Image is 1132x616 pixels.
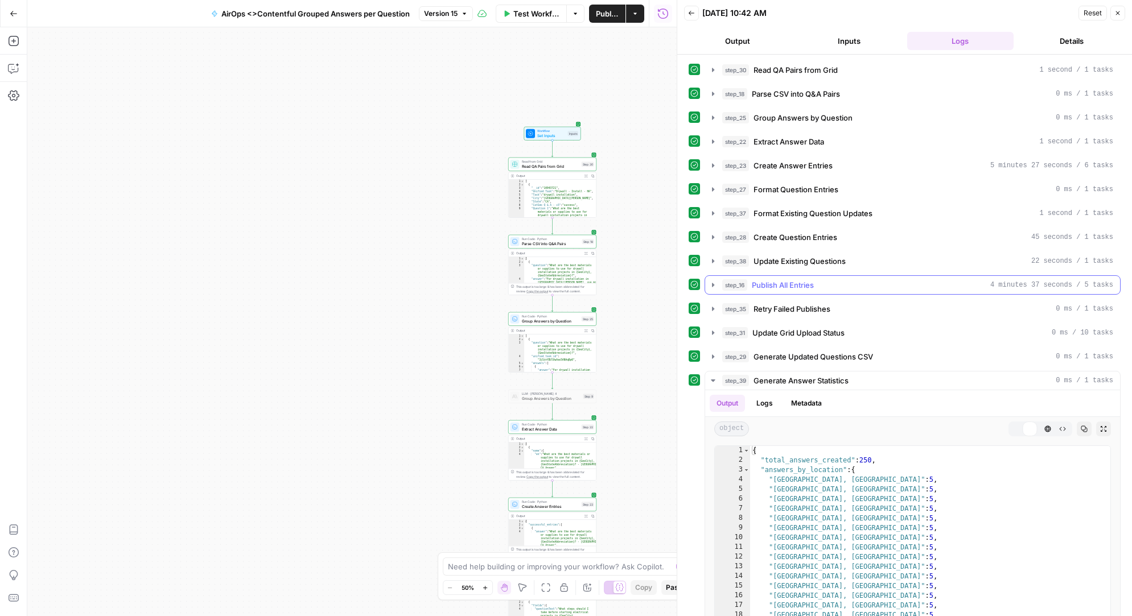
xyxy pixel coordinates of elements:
[522,422,579,427] span: Run Code · Python
[907,32,1014,50] button: Logs
[509,523,525,527] div: 2
[705,276,1120,294] button: 4 minutes 37 seconds / 5 tasks
[522,241,580,246] span: Parse CSV into Q&A Pairs
[509,207,525,221] div: 9
[631,580,657,595] button: Copy
[990,280,1113,290] span: 4 minutes 37 seconds / 5 tasks
[754,64,838,76] span: Read QA Pairs from Grid
[582,162,594,167] div: Step 30
[722,88,747,100] span: step_18
[522,314,579,319] span: Run Code · Python
[521,527,524,530] span: Toggle code folding, rows 3 through 10
[424,9,458,19] span: Version 15
[509,446,525,449] div: 2
[715,465,750,475] div: 3
[666,582,685,593] span: Paste
[508,498,596,558] div: Run Code · PythonCreate Answer EntriesStep 23Output{ "successful_entries":[ { "answer":"What are ...
[722,303,749,315] span: step_35
[705,324,1120,342] button: 0 ms / 10 tasks
[551,295,553,311] g: Edge from step_18 to step_25
[596,8,619,19] span: Publish
[1056,352,1113,362] span: 0 ms / 1 tasks
[1039,65,1113,75] span: 1 second / 1 tasks
[509,187,525,190] div: 3
[754,136,824,147] span: Extract Answer Data
[526,290,548,293] span: Copy the output
[1056,375,1113,386] span: 0 ms / 1 tasks
[509,197,525,200] div: 6
[661,580,689,595] button: Paste
[522,426,579,432] span: Extract Answer Data
[509,261,525,264] div: 2
[521,334,524,338] span: Toggle code folding, rows 1 through 1212
[509,601,525,604] div: 2
[509,443,525,446] div: 1
[522,159,579,164] span: Read from Grid
[509,453,525,470] div: 4
[462,583,474,592] span: 50%
[722,64,749,76] span: step_30
[509,338,525,341] div: 2
[509,355,525,362] div: 4
[750,395,780,412] button: Logs
[508,390,596,403] div: LLM · [PERSON_NAME] 4Group Answers by QuestionStep 9
[516,436,581,441] div: Output
[509,200,525,204] div: 7
[509,190,525,193] div: 4
[583,394,594,399] div: Step 9
[635,582,652,593] span: Copy
[521,523,524,527] span: Toggle code folding, rows 2 through 1323
[752,279,814,291] span: Publish All Entries
[526,475,548,478] span: Copy the output
[419,6,473,21] button: Version 15
[509,257,525,261] div: 1
[521,449,524,453] span: Toggle code folding, rows 3 through 5
[722,136,749,147] span: step_22
[705,371,1120,390] button: 0 ms / 1 tasks
[705,109,1120,127] button: 0 ms / 1 tasks
[714,421,749,436] span: object
[1056,89,1113,99] span: 0 ms / 1 tasks
[743,446,750,456] span: Toggle code folding, rows 1 through 1600
[754,184,838,195] span: Format Question Entries
[589,5,625,23] button: Publish
[509,369,525,420] div: 7
[508,158,596,218] div: Read from GridRead QA Pairs from GridStep 30Output[ { "__id":"10043721", "Unified Task":"Drywall ...
[537,129,566,133] span: Workflow
[551,217,553,234] g: Edge from step_30 to step_18
[516,284,594,293] div: This output is too large & has been abbreviated for review. to view the full content.
[521,261,524,264] span: Toggle code folding, rows 2 through 9
[722,112,749,123] span: step_25
[509,520,525,523] div: 1
[496,5,567,23] button: Test Workflow
[568,131,579,136] div: Inputs
[710,395,745,412] button: Output
[551,480,553,497] g: Edge from step_22 to step_23
[509,278,525,325] div: 4
[722,279,747,291] span: step_16
[582,239,594,244] div: Step 18
[754,231,837,243] span: Create Question Entries
[705,204,1120,222] button: 1 second / 1 tasks
[722,231,749,243] span: step_28
[509,180,525,183] div: 1
[705,180,1120,199] button: 0 ms / 1 tasks
[521,183,524,187] span: Toggle code folding, rows 2 through 22
[582,316,594,321] div: Step 25
[582,424,594,429] div: Step 22
[715,504,750,514] div: 7
[722,375,749,386] span: step_39
[516,514,581,518] div: Output
[715,533,750,543] div: 10
[705,133,1120,151] button: 1 second / 1 tasks
[522,499,579,504] span: Run Code · Python
[722,160,749,171] span: step_23
[516,328,581,333] div: Output
[204,5,417,23] button: AirOps <>Contentful Grouped Answers per Question
[715,543,750,552] div: 11
[508,127,596,140] div: WorkflowSet InputsInputs
[715,552,750,562] div: 12
[705,85,1120,103] button: 0 ms / 1 tasks
[521,257,524,261] span: Toggle code folding, rows 1 through 1802
[509,204,525,207] div: 8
